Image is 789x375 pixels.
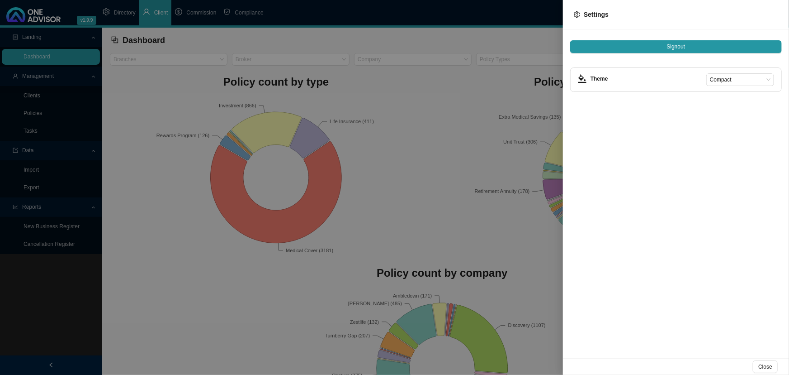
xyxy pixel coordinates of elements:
span: bg-colors [578,74,587,83]
span: setting [574,11,580,18]
span: Settings [584,11,609,18]
span: Close [758,362,772,371]
button: Signout [570,40,782,53]
h4: Theme [591,74,706,83]
button: Close [753,361,778,373]
span: Signout [667,42,685,51]
span: Compact [710,74,770,86]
